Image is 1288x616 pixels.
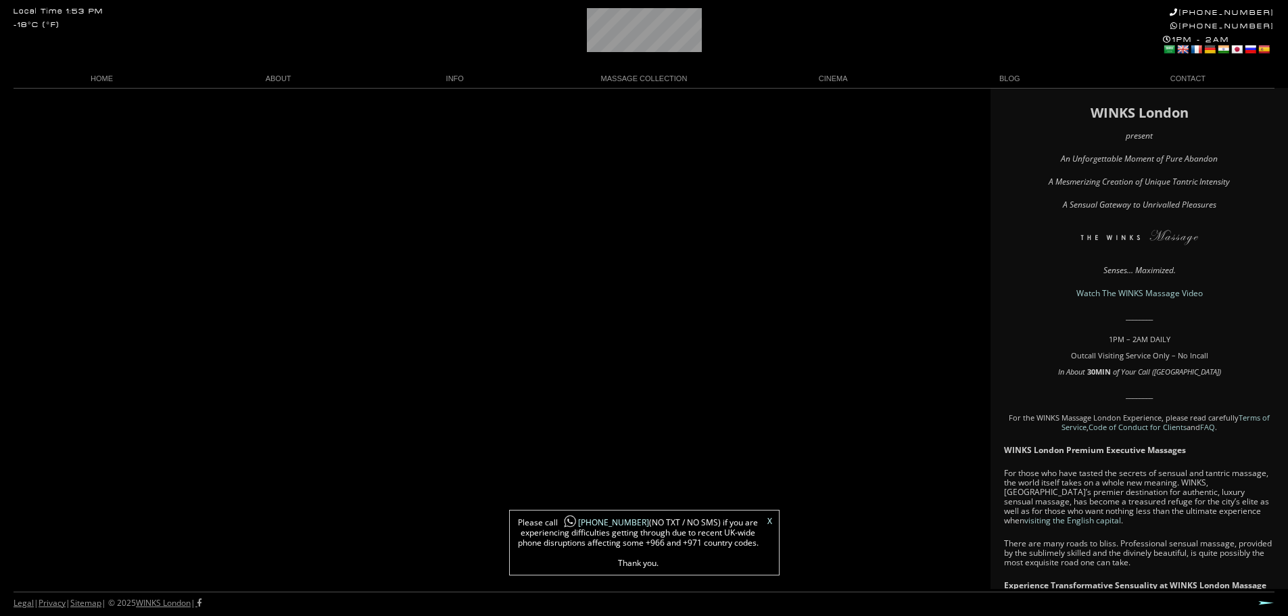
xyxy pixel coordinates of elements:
div: Local Time 1:53 PM [14,8,103,16]
img: whatsapp-icon1.png [563,515,577,529]
a: Hindi [1217,44,1229,55]
span: For the WINKS Massage London Experience, please read carefully , and . [1009,412,1270,432]
a: German [1203,44,1216,55]
a: visiting the English capital [1024,515,1121,526]
a: English [1176,44,1189,55]
p: For those who have tasted the secrets of sensual and tantric massage, the world itself takes on a... [1004,469,1274,525]
a: [PHONE_NUMBER] [1170,22,1274,30]
a: Spanish [1258,44,1270,55]
div: 1PM - 2AM [1163,35,1274,57]
a: CINEMA [745,70,922,88]
strong: Experience Transformative Sensuality at WINKS London Massage [1004,579,1266,591]
div: -18°C (°F) [14,22,59,29]
a: BLOG [922,70,1098,88]
a: [PHONE_NUMBER] [1170,8,1274,17]
a: Watch The WINKS Massage Video [1076,287,1203,299]
p: There are many roads to bliss. Professional sensual massage, provided by the sublimely skilled an... [1004,539,1274,567]
a: ABOUT [190,70,366,88]
span: 30 [1087,366,1095,377]
a: WINKS London [136,597,191,609]
a: Arabic [1163,44,1175,55]
span: Outcall Visiting Service Only – No Incall [1071,350,1208,360]
a: Legal [14,597,34,609]
h1: WINKS London [1004,108,1274,118]
div: | | | © 2025 | [14,592,201,614]
a: Russian [1244,44,1256,55]
em: A Sensual Gateway to Unrivalled Pleasures [1063,199,1216,210]
a: [PHONE_NUMBER] [558,517,649,528]
span: Please call (NO TXT / NO SMS) if you are experiencing difficulties getting through due to recent ... [517,517,760,568]
strong: MIN [1095,366,1111,377]
img: The WINKS London Massage [1040,230,1239,250]
em: of Your Call ([GEOGRAPHIC_DATA]) [1113,366,1221,377]
em: Senses… Maximized. [1103,264,1176,276]
a: Japanese [1231,44,1243,55]
a: French [1190,44,1202,55]
a: Sitemap [70,597,101,609]
a: Terms of Service [1062,412,1270,432]
p: ________ [1004,390,1274,400]
a: X [767,517,772,525]
strong: WINKS London Premium Executive Massages [1004,444,1186,456]
a: MASSAGE COLLECTION [543,70,744,88]
a: Privacy [39,597,66,609]
a: INFO [366,70,543,88]
em: In About [1058,366,1085,377]
em: present [1126,130,1153,141]
a: CONTACT [1098,70,1274,88]
a: Next [1258,600,1274,605]
span: 1PM – 2AM DAILY [1109,334,1170,344]
a: FAQ [1200,422,1215,432]
p: ________ [1004,312,1274,321]
em: A Mesmerizing Creation of Unique Tantric Intensity [1049,176,1230,187]
a: HOME [14,70,190,88]
em: An Unforgettable Moment of Pure Abandon [1061,153,1218,164]
a: Code of Conduct for Clients [1089,422,1187,432]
